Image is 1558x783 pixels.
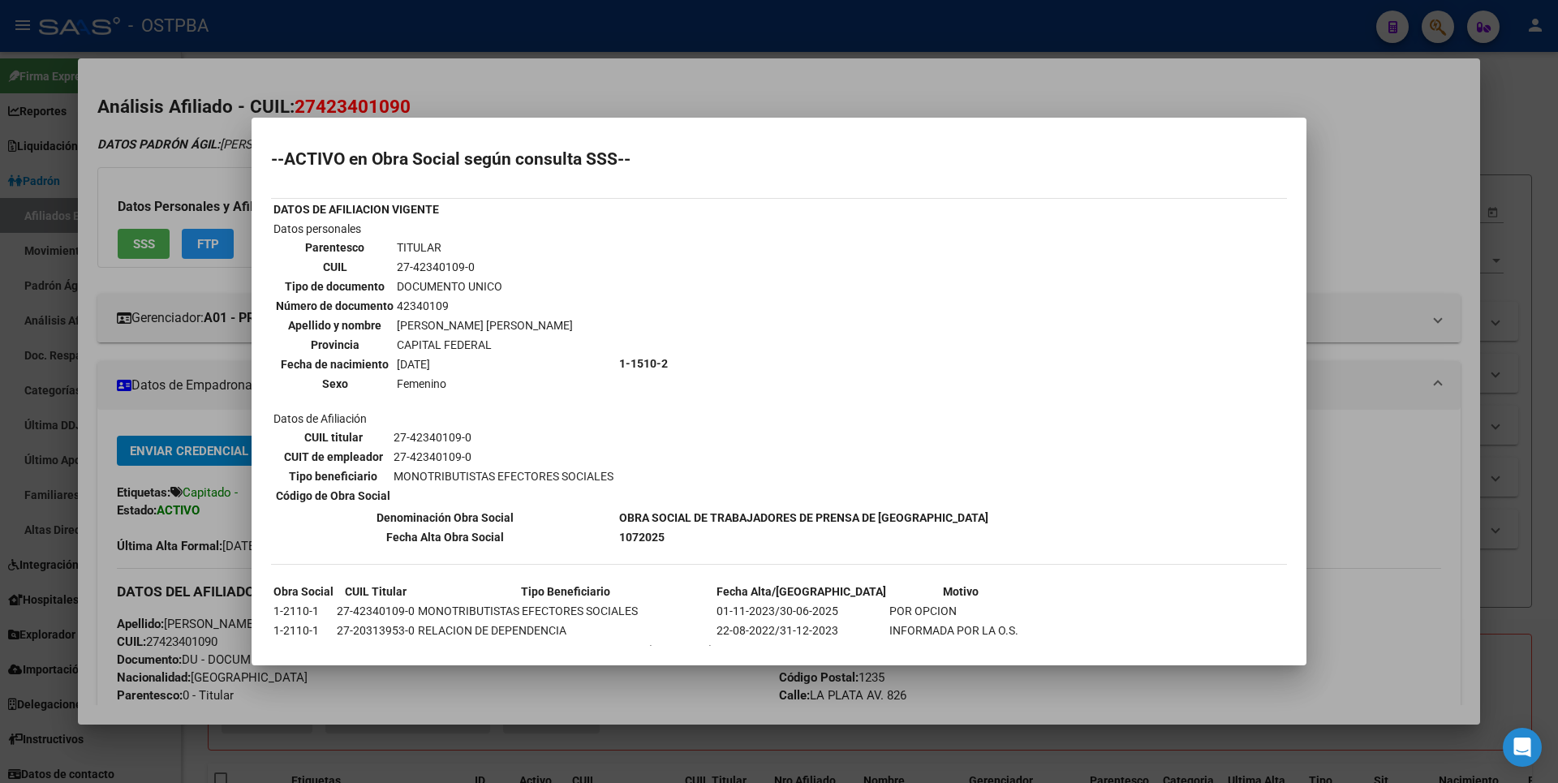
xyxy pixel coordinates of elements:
[275,336,394,354] th: Provincia
[273,220,617,507] td: Datos personales Datos de Afiliación
[889,583,1033,600] th: Motivo
[273,602,334,620] td: 1-2110-1
[275,487,391,505] th: Código de Obra Social
[275,428,391,446] th: CUIL titular
[336,622,415,639] td: 27-20313953-0
[417,641,714,659] td: BENEFICIARIOS DE SEGURO DE DESEMPLEO (LEY 24.013)
[716,602,887,620] td: 01-11-2023/30-06-2025
[275,239,394,256] th: Parentesco
[396,316,574,334] td: [PERSON_NAME] [PERSON_NAME]
[336,602,415,620] td: 27-42340109-0
[273,622,334,639] td: 1-2110-1
[889,602,1033,620] td: POR OPCION
[619,531,665,544] b: 1072025
[889,622,1033,639] td: INFORMADA POR LA O.S.
[273,509,617,527] th: Denominación Obra Social
[275,355,394,373] th: Fecha de nacimiento
[275,448,391,466] th: CUIT de empleador
[417,583,714,600] th: Tipo Beneficiario
[393,467,614,485] td: MONOTRIBUTISTAS EFECTORES SOCIALES
[393,428,614,446] td: 27-42340109-0
[396,258,574,276] td: 27-42340109-0
[396,277,574,295] td: DOCUMENTO UNICO
[275,277,394,295] th: Tipo de documento
[273,583,334,600] th: Obra Social
[275,375,394,393] th: Sexo
[716,622,887,639] td: 22-08-2022/31-12-2023
[275,316,394,334] th: Apellido y nombre
[275,297,394,315] th: Número de documento
[275,258,394,276] th: CUIL
[417,602,714,620] td: MONOTRIBUTISTAS EFECTORES SOCIALES
[275,467,391,485] th: Tipo beneficiario
[336,641,415,659] td: 20-20995153-4
[889,641,1033,659] td: MAYORIA DE EDAD
[271,151,1287,167] h2: --ACTIVO en Obra Social según consulta SSS--
[396,375,574,393] td: Femenino
[417,622,714,639] td: RELACION DE DEPENDENCIA
[273,641,334,659] td: 1-0900-4
[716,583,887,600] th: Fecha Alta/[GEOGRAPHIC_DATA]
[396,239,574,256] td: TITULAR
[396,297,574,315] td: 42340109
[619,357,668,370] b: 1-1510-2
[716,641,887,659] td: 01-02-2022/31-03-2022
[396,336,574,354] td: CAPITAL FEDERAL
[336,583,415,600] th: CUIL Titular
[1503,728,1542,767] div: Open Intercom Messenger
[619,511,988,524] b: OBRA SOCIAL DE TRABAJADORES DE PRENSA DE [GEOGRAPHIC_DATA]
[273,528,617,546] th: Fecha Alta Obra Social
[393,448,614,466] td: 27-42340109-0
[396,355,574,373] td: [DATE]
[273,203,439,216] b: DATOS DE AFILIACION VIGENTE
